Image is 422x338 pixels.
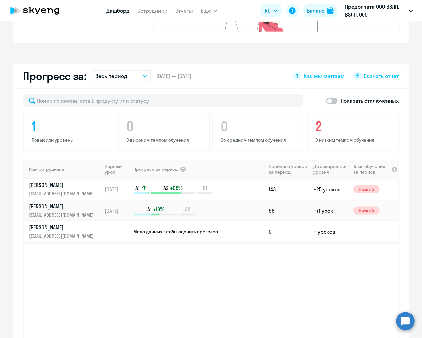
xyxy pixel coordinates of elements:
a: [PERSON_NAME][EMAIL_ADDRESS][DOMAIN_NAME] [29,181,102,197]
span: B1 [203,184,207,192]
p: [EMAIL_ADDRESS][DOMAIN_NAME] [29,211,97,218]
h2: Прогресс за: [23,70,86,83]
p: [PERSON_NAME] [29,224,97,231]
td: ~ уроков [311,221,351,242]
p: [EMAIL_ADDRESS][DOMAIN_NAME] [29,190,97,197]
span: Ещё [201,7,211,15]
span: A2 [163,184,169,192]
span: A1 [147,206,152,213]
span: Прогресс за период [134,166,178,172]
p: Весь период [96,72,127,80]
th: Имя сотрудника [24,160,102,179]
a: [PERSON_NAME][EMAIL_ADDRESS][DOMAIN_NAME] [29,224,102,240]
p: [EMAIL_ADDRESS][DOMAIN_NAME] [29,232,97,240]
td: ~71 урок [311,200,351,221]
a: Дашборд [106,7,130,14]
span: Скачать отчет [364,72,399,80]
button: Предоплата ООО ВЗЛП, ВЗЛП, ООО [342,3,416,19]
button: Балансbalance [303,4,338,17]
span: A2 [185,206,190,213]
p: С низким темпом обучения [316,137,392,143]
th: До завершения уровня [311,160,351,179]
span: Низкий [353,185,380,193]
span: Низкий [353,207,380,215]
a: Сотрудники [137,7,168,14]
span: +18% [153,206,164,213]
button: RU [260,4,282,17]
p: [PERSON_NAME] [29,181,97,189]
td: [DATE] [102,179,133,200]
button: Ещё [201,4,217,17]
p: [PERSON_NAME] [29,203,97,210]
span: [DATE] — [DATE] [156,72,191,80]
p: Предоплата ООО ВЗЛП, ВЗЛП, ООО [345,3,406,19]
td: 96 [266,200,311,221]
span: Как мы считаем [304,72,345,80]
h4: 1 [32,119,109,134]
td: ~25 уроков [311,179,351,200]
div: Баланс [307,7,325,15]
p: Показать отключенных [341,97,399,105]
span: Мало данных, чтобы оценить прогресс [134,229,218,235]
h4: 2 [316,119,392,134]
input: Поиск по имени, email, продукту или статусу [23,94,303,107]
img: balance [327,7,334,14]
span: RU [265,7,271,15]
td: [DATE] [102,200,133,221]
td: 143 [266,179,311,200]
th: Первый урок [102,160,133,179]
th: Пройдено уроков за период [266,160,311,179]
span: +68% [170,184,183,192]
button: Весь период [92,70,151,82]
a: Отчеты [175,7,193,14]
p: Повысили уровень [32,137,109,143]
span: A1 [135,184,140,192]
td: 0 [266,221,311,242]
span: Темп обучения за период [353,163,389,175]
a: [PERSON_NAME][EMAIL_ADDRESS][DOMAIN_NAME] [29,203,102,218]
